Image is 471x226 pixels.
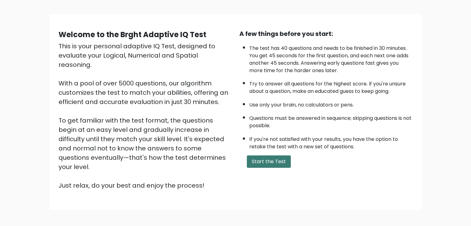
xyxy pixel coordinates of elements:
[249,111,413,129] li: Questions must be answered in sequence; skipping questions is not possible.
[59,29,206,40] b: Welcome to the Brght Adaptive IQ Test
[59,41,232,190] div: This is your personal adaptive IQ Test, designed to evaluate your Logical, Numerical and Spatial ...
[249,77,413,95] li: Try to answer all questions for the highest score. If you're unsure about a question, make an edu...
[249,133,413,150] li: If you're not satisfied with your results, you have the option to retake the test with a new set ...
[239,29,413,38] div: A few things before you start:
[249,98,413,109] li: Use only your brain, no calculators or pens.
[249,41,413,74] li: The test has 40 questions and needs to be finished in 30 minutes. You get 45 seconds for the firs...
[247,155,291,168] button: Start the Test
